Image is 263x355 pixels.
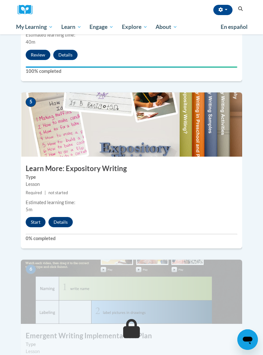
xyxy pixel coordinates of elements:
[18,5,37,15] a: Cox Campus
[12,20,57,34] a: My Learning
[21,331,242,341] h3: Emergent Writing Implementation Plan
[26,207,32,212] span: 5m
[21,164,242,174] h3: Learn More: Expository Writing
[118,20,152,34] a: Explore
[85,20,118,34] a: Engage
[53,50,78,60] button: Details
[236,5,245,13] button: Search
[21,92,242,157] img: Course Image
[26,181,237,188] div: Lesson
[48,190,68,195] span: not started
[216,20,252,34] a: En español
[221,23,248,30] span: En español
[26,348,237,355] div: Lesson
[26,264,36,274] span: 6
[26,68,237,75] label: 100% completed
[26,31,237,39] div: Estimated learning time:
[21,260,242,324] img: Course Image
[26,39,35,45] span: 40m
[26,199,237,206] div: Estimated learning time:
[11,20,252,34] div: Main menu
[26,217,46,227] button: Start
[16,23,53,31] span: My Learning
[26,190,42,195] span: Required
[26,174,237,181] label: Type
[156,23,177,31] span: About
[48,217,73,227] button: Details
[26,341,237,348] label: Type
[57,20,86,34] a: Learn
[26,97,36,107] span: 5
[237,329,258,350] iframe: Button to launch messaging window
[26,66,237,68] div: Your progress
[122,23,148,31] span: Explore
[26,50,50,60] button: Review
[18,5,37,15] img: Logo brand
[61,23,81,31] span: Learn
[213,5,233,15] button: Account Settings
[152,20,182,34] a: About
[89,23,114,31] span: Engage
[45,190,46,195] span: |
[26,235,237,242] label: 0% completed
